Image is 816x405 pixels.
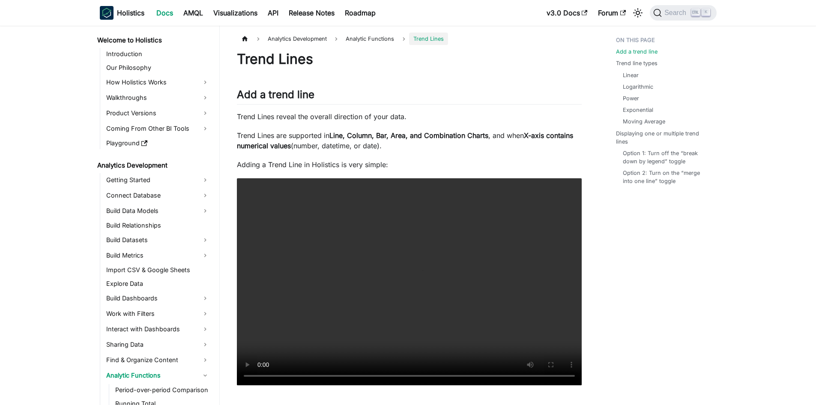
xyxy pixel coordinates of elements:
[623,117,665,126] a: Moving Average
[104,233,212,247] a: Build Datasets
[95,34,212,46] a: Welcome to Holistics
[104,338,212,351] a: Sharing Data
[662,9,691,17] span: Search
[104,173,212,187] a: Getting Started
[623,106,653,114] a: Exponential
[95,159,212,171] a: Analytics Development
[616,48,658,56] a: Add a trend line
[104,249,212,262] a: Build Metrics
[104,48,212,60] a: Introduction
[623,149,708,165] a: Option 1: Turn off the “break down by legend” toggle
[208,6,263,20] a: Visualizations
[237,130,582,151] p: Trend Lines are supported in , and when (number, datetime, or date).
[104,122,212,135] a: Coming From Other BI Tools
[104,322,212,336] a: Interact with Dashboards
[104,219,212,231] a: Build Relationships
[593,6,631,20] a: Forum
[117,8,144,18] b: Holistics
[104,353,212,367] a: Find & Organize Content
[104,75,212,89] a: How Holistics Works
[616,129,711,146] a: Displaying one or multiple trend lines
[329,131,488,140] strong: Line, Column, Bar, Area, and Combination Charts
[104,307,212,321] a: Work with Filters
[151,6,178,20] a: Docs
[623,169,708,185] a: Option 2: Turn on the “merge into one line” toggle
[237,178,582,385] video: Your browser does not support embedding video, but you can .
[650,5,716,21] button: Search (Ctrl+K)
[104,189,212,202] a: Connect Database
[541,6,593,20] a: v3.0 Docs
[237,88,582,105] h2: Add a trend line
[104,264,212,276] a: Import CSV & Google Sheets
[178,6,208,20] a: AMQL
[104,369,212,382] a: Analytic Functions
[263,6,284,20] a: API
[616,59,658,67] a: Trend line types
[702,9,710,16] kbd: K
[100,6,144,20] a: HolisticsHolistics
[100,6,114,20] img: Holistics
[104,278,212,290] a: Explore Data
[623,71,639,79] a: Linear
[237,33,253,45] a: Home page
[623,94,639,102] a: Power
[623,83,653,91] a: Logarithmic
[263,33,331,45] span: Analytics Development
[237,111,582,122] p: Trend Lines reveal the overall direction of your data.
[340,6,381,20] a: Roadmap
[104,204,212,218] a: Build Data Models
[237,51,582,68] h1: Trend Lines
[104,291,212,305] a: Build Dashboards
[104,137,212,149] a: Playground
[113,384,212,396] a: Period-over-period Comparison
[237,159,582,170] p: Adding a Trend Line in Holistics is very simple:
[104,62,212,74] a: Our Philosophy
[91,26,220,405] nav: Docs sidebar
[104,106,212,120] a: Product Versions
[237,33,582,45] nav: Breadcrumbs
[631,6,645,20] button: Switch between dark and light mode (currently light mode)
[104,91,212,105] a: Walkthroughs
[284,6,340,20] a: Release Notes
[341,33,398,45] span: Analytic Functions
[409,33,448,45] span: Trend Lines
